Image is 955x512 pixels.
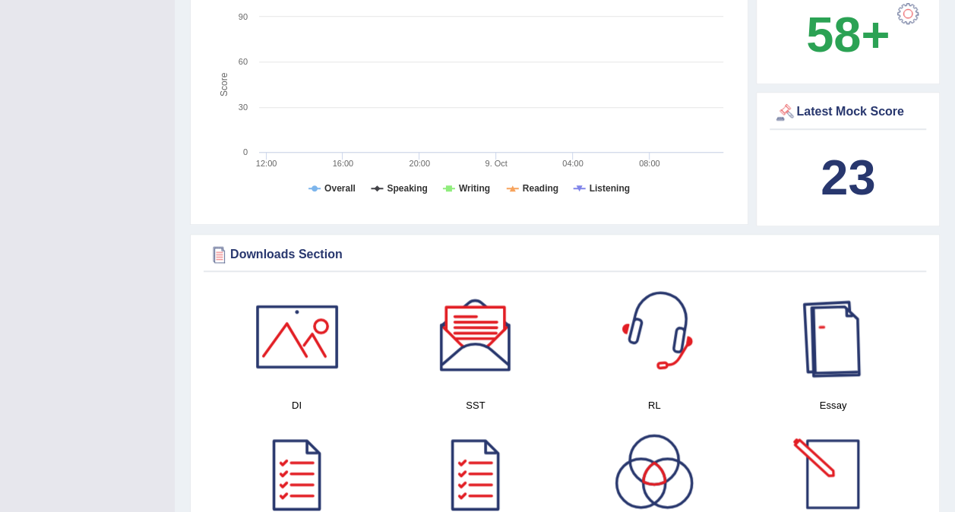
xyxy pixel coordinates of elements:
[215,397,378,413] h4: DI
[239,12,248,21] text: 90
[773,101,922,124] div: Latest Mock Score
[562,159,583,168] text: 04:00
[821,150,875,205] b: 23
[523,183,558,194] tspan: Reading
[639,159,660,168] text: 08:00
[387,183,427,194] tspan: Speaking
[239,57,248,66] text: 60
[459,183,490,194] tspan: Writing
[324,183,356,194] tspan: Overall
[394,397,557,413] h4: SST
[239,103,248,112] text: 30
[256,159,277,168] text: 12:00
[219,72,229,96] tspan: Score
[333,159,354,168] text: 16:00
[573,397,736,413] h4: RL
[207,243,922,266] div: Downloads Section
[243,147,248,156] text: 0
[751,397,915,413] h4: Essay
[409,159,430,168] text: 20:00
[590,183,630,194] tspan: Listening
[485,159,507,168] tspan: 9. Oct
[806,7,890,62] b: 58+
